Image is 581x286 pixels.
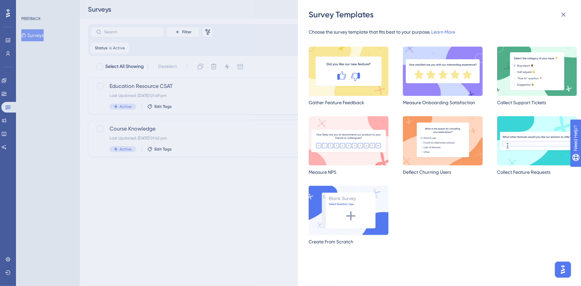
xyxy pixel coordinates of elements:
span: Choose the survey template that fits best to your purpose. [309,29,430,35]
div: Collect Support Tickets [497,99,577,107]
div: Measure NPS [309,168,389,176]
img: multipleChoice [497,47,577,96]
img: nps [309,116,389,165]
iframe: UserGuiding AI Assistant Launcher [553,260,573,280]
div: Deflect Churning Users [403,168,483,176]
span: Need Help? [16,2,42,10]
div: Measure Onboarding Satisfaction [403,99,483,107]
img: createScratch [309,186,389,235]
img: deflectChurning [403,116,483,165]
img: requestFeature [497,116,577,165]
div: Create From Scratch [309,238,389,246]
div: Gather Feature Feedback [309,99,389,107]
img: gatherFeedback [309,47,389,96]
img: satisfaction [403,47,483,96]
a: Learn More [431,29,455,35]
div: Survey Templates [309,9,572,20]
div: Collect Feature Requests [497,168,577,176]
